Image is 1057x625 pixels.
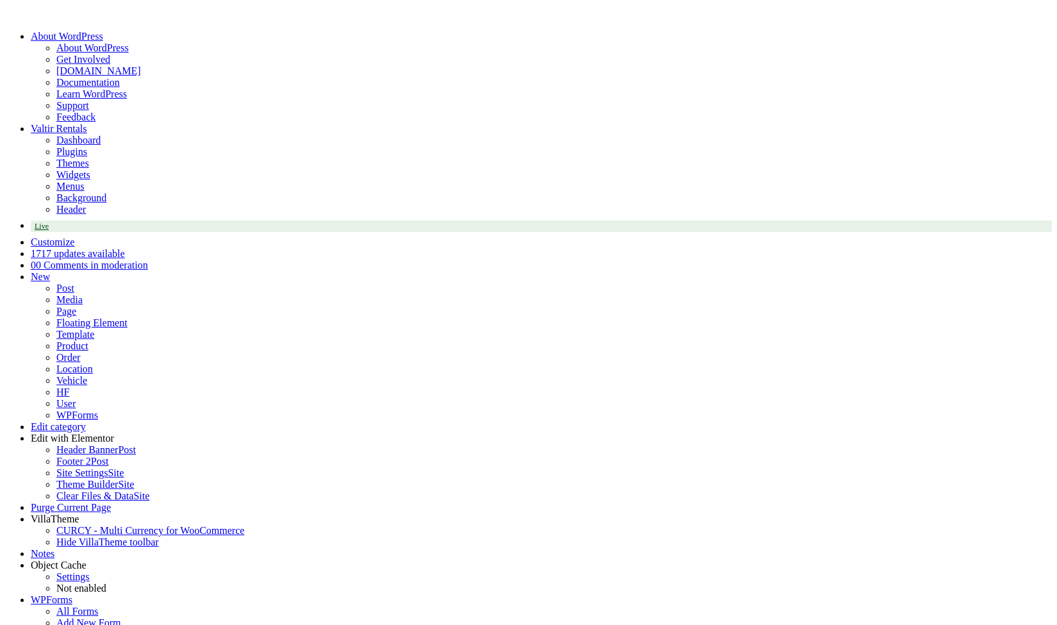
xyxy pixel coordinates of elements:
a: Background [56,192,106,203]
div: Object Cache [31,560,1052,571]
a: User [56,398,76,409]
span: Site [108,467,124,478]
a: Vehicle [56,375,87,386]
a: [DOMAIN_NAME] [56,65,141,76]
span: Footer 2 [56,456,91,467]
a: Documentation [56,77,120,88]
span: Clear Files & Data [56,490,133,501]
span: New [31,271,50,282]
a: Customize [31,237,74,247]
a: Dashboard [56,135,101,146]
span: Site [133,490,149,501]
a: Footer 2Post [56,456,108,467]
a: WPForms [56,410,98,421]
a: Live [31,221,1052,232]
a: Edit category [31,421,86,432]
div: Status: Not enabled [56,583,1052,594]
ul: New [31,283,1052,421]
span: Post [91,456,109,467]
a: WPForms [31,594,72,605]
a: Menus [56,181,85,192]
ul: Valtir Rentals [31,158,1052,215]
a: Page [56,306,76,317]
span: 0 Comments in moderation [36,260,148,271]
a: Support [56,100,89,111]
a: About WordPress [56,42,129,53]
a: Widgets [56,169,90,180]
a: Post [56,283,74,294]
a: Notes [31,548,54,559]
span: Edit with Elementor [31,433,114,444]
span: Site Settings [56,467,108,478]
a: Plugins [56,146,87,157]
a: Location [56,363,93,374]
a: Product [56,340,88,351]
a: Site SettingsSite [56,467,124,478]
span: Post [118,444,136,455]
span: 17 updates available [41,248,125,259]
span: Theme Builder [56,479,118,490]
div: VillaTheme [31,513,1052,525]
a: Get Involved [56,54,110,65]
span: Header Banner [56,444,118,455]
a: Feedback [56,112,96,122]
ul: About WordPress [31,65,1052,123]
a: HF [56,387,69,397]
a: CURCY - Multi Currency for WooCommerce [56,525,244,536]
span: About WordPress [31,31,103,42]
a: Header BannerPost [56,444,136,455]
span: Site [118,479,134,490]
a: Settings [56,571,90,582]
a: Learn WordPress [56,88,127,99]
a: Media [56,294,83,305]
span: 17 [31,248,41,259]
a: Floating Element [56,317,128,328]
ul: Valtir Rentals [31,135,1052,158]
a: Template [56,329,94,340]
span: 0 [31,260,36,271]
a: Valtir Rentals [31,123,87,134]
a: Clear Files & DataSite [56,490,149,501]
a: Header [56,204,86,215]
a: All Forms [56,606,98,617]
span: Hide VillaTheme toolbar [56,537,159,547]
a: Order [56,352,80,363]
a: Purge Current Page [31,502,111,513]
a: Theme BuilderSite [56,479,134,490]
a: Themes [56,158,89,169]
ul: About WordPress [31,42,1052,65]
